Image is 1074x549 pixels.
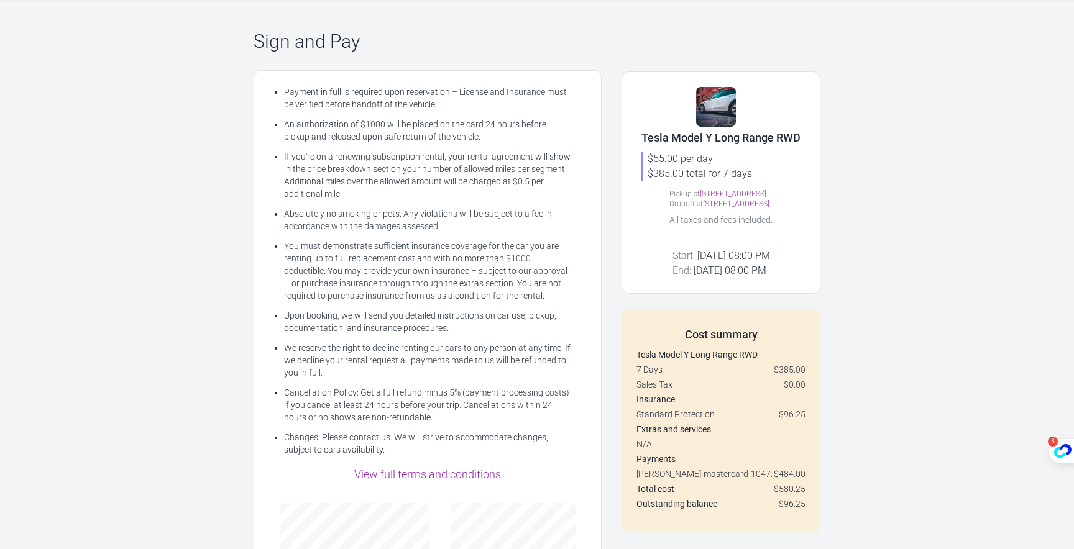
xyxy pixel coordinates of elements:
[636,438,805,450] div: N/A
[284,86,571,111] li: Payment in full is required upon reservation – License and Insurance must be verified before hand...
[636,363,805,376] div: 7 Days
[284,207,571,232] li: Absolutely no smoking or pets. Any violations will be subject to a fee in accordance with the dam...
[254,30,602,53] div: Sign and Pay
[636,484,674,494] strong: Total cost
[774,468,805,480] span: $484.00
[284,118,571,143] li: An authorization of $1000 will be placed on the card 24 hours before pickup and released upon saf...
[648,152,801,166] div: $55.00 per day
[672,250,695,261] span: Start:
[694,265,766,276] span: [DATE] 08:00 PM
[636,408,805,420] div: Standard Protection
[700,189,766,198] a: [STREET_ADDRESS]
[354,468,501,481] a: View full terms and conditions
[779,408,805,420] span: $96.25
[779,497,805,510] div: $96.25
[636,468,805,480] div: [PERSON_NAME]-mastercard-1047:
[784,378,805,391] span: $0.00
[697,250,770,261] span: [DATE] 08:00 PM
[284,309,571,334] li: Upon booking, we will send you detailed instructions on car use, pickup, documentation, and insur...
[669,189,700,198] span: Pickup at
[636,326,805,343] div: Cost summary
[636,350,758,360] strong: Tesla Model Y Long Range RWD
[669,214,773,226] div: All taxes and fees included.
[636,499,717,509] strong: Outstanding balance
[774,483,805,495] div: $580.25
[636,378,805,391] div: Sales Tax
[648,166,801,181] div: $385.00 total for 7 days
[703,199,769,208] a: [STREET_ADDRESS]
[284,431,571,456] li: Changes: Please contact us. We will strive to accommodate changes, subject to cars availability.
[672,265,691,276] span: End:
[284,150,571,200] li: If you're on a renewing subscription rental, your rental agreement will show in the price breakdo...
[284,386,571,424] li: Cancellation Policy: Get a full refund minus 5% (payment processing costs) if you cancel at least...
[774,363,805,376] span: $385.00
[636,424,711,434] strong: Extras and services
[284,342,571,379] li: We reserve the right to decline renting our cars to any person at any time. If we decline your re...
[636,454,676,464] strong: Payments
[636,394,675,404] strong: Insurance
[284,240,571,302] li: You must demonstrate sufficient insurance coverage for the car you are renting up to full replace...
[696,87,736,127] img: 168.jpg
[669,199,703,208] span: Dropoff at
[641,129,801,147] div: Tesla Model Y Long Range RWD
